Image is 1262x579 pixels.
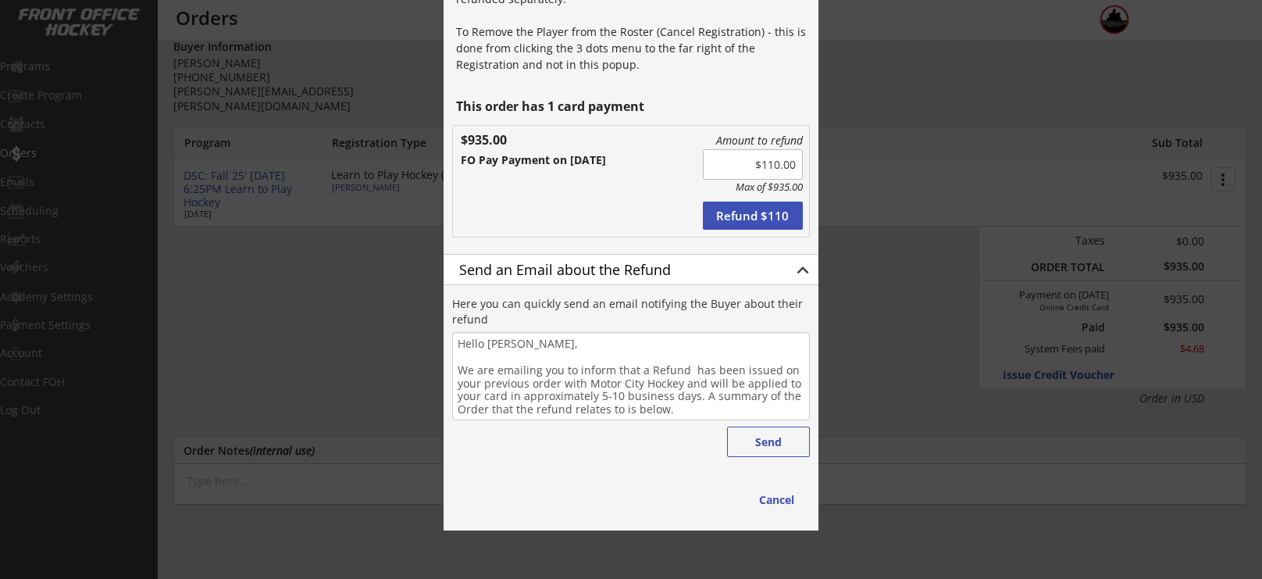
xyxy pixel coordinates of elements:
[703,149,803,180] input: Amount to refund
[743,485,810,514] button: Cancel
[459,263,767,277] div: Send an Email about the Refund
[703,181,803,194] div: Max of $935.00
[727,427,810,457] button: Send
[791,259,815,282] button: keyboard_arrow_up
[703,202,803,230] button: Refund $110
[452,296,810,327] div: Here you can quickly send an email notifying the Buyer about their refund
[461,134,540,146] div: $935.00
[456,100,810,113] div: This order has 1 card payment
[703,134,803,148] div: Amount to refund
[461,155,685,166] div: FO Pay Payment on [DATE]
